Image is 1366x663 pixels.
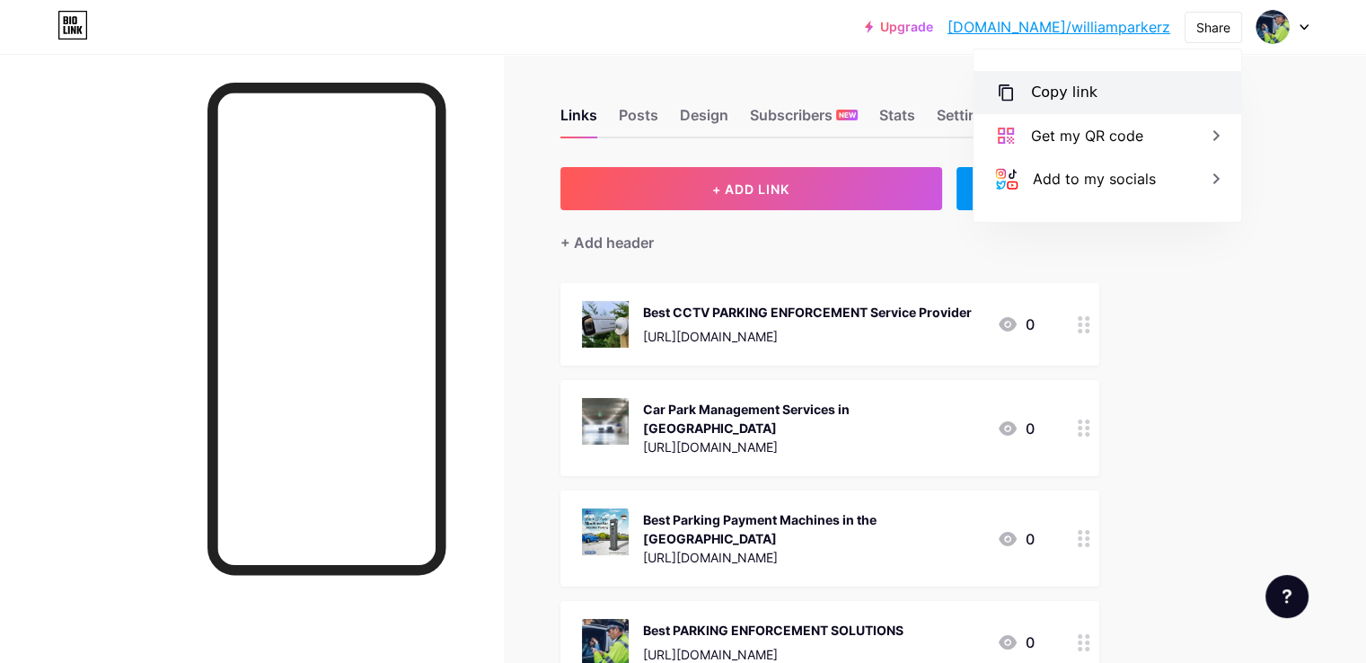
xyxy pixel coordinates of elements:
[865,20,933,34] a: Upgrade
[619,104,658,137] div: Posts
[839,110,856,120] span: NEW
[582,508,629,555] img: Best Parking Payment Machines in the United Kingdom
[997,528,1035,550] div: 0
[937,104,994,137] div: Settings
[1031,125,1143,146] div: Get my QR code
[947,16,1170,38] a: [DOMAIN_NAME]/williamparkerz
[643,303,972,322] div: Best CCTV PARKING ENFORCEMENT Service Provider
[643,548,983,567] div: [URL][DOMAIN_NAME]
[1196,18,1230,37] div: Share
[560,232,654,253] div: + Add header
[997,314,1035,335] div: 0
[643,400,983,438] div: Car Park Management Services in [GEOGRAPHIC_DATA]
[643,510,983,548] div: Best Parking Payment Machines in the [GEOGRAPHIC_DATA]
[582,398,629,445] img: Car Park Management Services in United Kingdom
[643,621,903,640] div: Best PARKING ENFORCEMENT SOLUTIONS
[712,181,789,197] span: + ADD LINK
[560,104,597,137] div: Links
[956,167,1099,210] div: + ADD EMBED
[1256,10,1290,44] img: williamparkerz
[997,632,1035,653] div: 0
[997,418,1035,439] div: 0
[1031,82,1097,103] div: Copy link
[582,301,629,348] img: Best CCTV PARKING ENFORCEMENT Service Provider
[750,104,858,137] div: Subscribers
[879,104,915,137] div: Stats
[643,438,983,456] div: [URL][DOMAIN_NAME]
[680,104,728,137] div: Design
[560,167,942,210] button: + ADD LINK
[643,327,972,346] div: [URL][DOMAIN_NAME]
[1033,168,1156,190] div: Add to my socials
